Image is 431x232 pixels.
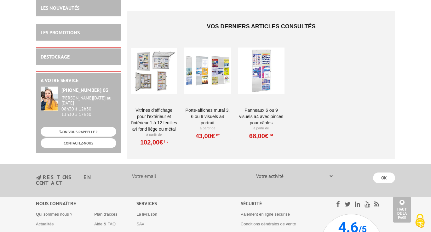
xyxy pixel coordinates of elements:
[41,29,80,36] a: LES PROMOTIONS
[136,200,241,207] div: Services
[94,212,117,217] a: Plan d'accès
[238,107,284,126] a: Panneaux 6 ou 9 visuels A4 avec pinces pour câbles
[140,140,168,144] a: 102,00€HT
[241,200,320,207] div: Sécurité
[36,200,136,207] div: Nous connaître
[36,175,41,180] img: newsletter.jpg
[207,23,315,30] span: Vos derniers articles consultés
[268,133,273,137] sup: HT
[184,126,231,131] p: À partir de
[41,78,116,83] h2: A votre service
[128,171,242,181] input: Votre email
[41,87,58,111] img: widget-service.jpg
[249,134,273,138] a: 68,00€HT
[61,87,108,93] strong: [PHONE_NUMBER] 03
[41,127,116,137] a: ON VOUS RAPPELLE ?
[131,132,177,137] p: À partir de
[163,139,168,144] sup: HT
[241,222,296,226] a: Conditions générales de vente
[238,126,284,131] p: À partir de
[184,107,231,126] a: Porte-affiches mural 3, 6 ou 9 visuels A4 portrait
[393,197,411,223] a: Haut de la page
[61,95,116,117] div: 08h30 à 12h30 13h30 à 17h30
[412,213,428,229] img: Cookies (fenêtre modale)
[36,222,54,226] a: Actualités
[36,212,72,217] a: Qui sommes nous ?
[61,95,116,106] div: [PERSON_NAME][DATE] au [DATE]
[41,5,79,11] a: LES NOUVEAUTÉS
[373,173,395,183] input: OK
[241,212,290,217] a: Paiement en ligne sécurisé
[136,212,157,217] a: La livraison
[215,133,220,137] sup: HT
[41,54,70,60] a: DESTOCKAGE
[196,134,220,138] a: 43,00€HT
[36,175,119,186] h3: restons en contact
[409,211,431,232] button: Cookies (fenêtre modale)
[94,222,116,226] a: Aide & FAQ
[41,138,116,148] a: CONTACTEZ-NOUS
[131,107,177,132] a: Vitrines d'affichage pour l'extérieur et l'intérieur 1 à 12 feuilles A4 fond liège ou métal
[136,222,144,226] a: SAV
